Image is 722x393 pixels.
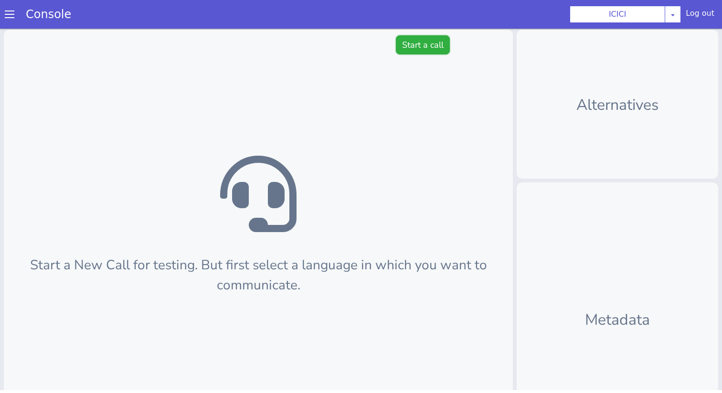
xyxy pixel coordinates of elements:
button: Start a call [396,10,450,29]
p: Metadata [532,283,703,306]
button: ICICI [570,6,665,23]
a: Console [14,8,83,21]
p: Start a New Call for testing. But first select a language in which you want to communicate. [19,229,498,269]
p: Alternatives [532,68,703,91]
div: Log out [686,8,714,23]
